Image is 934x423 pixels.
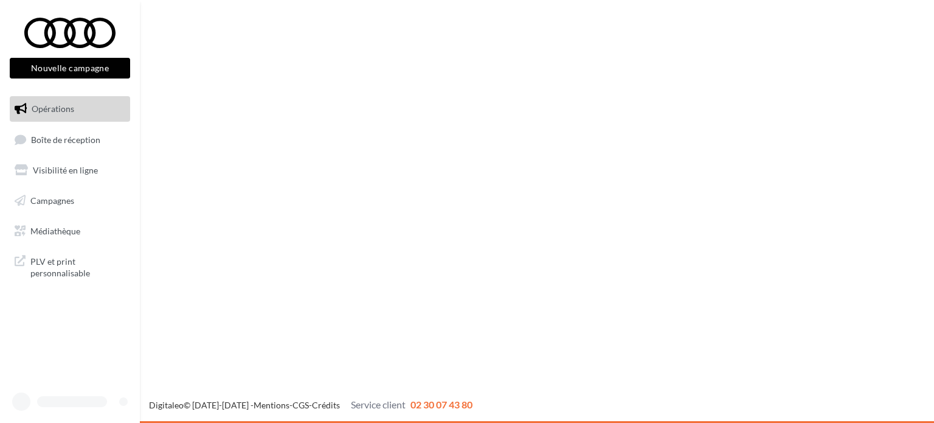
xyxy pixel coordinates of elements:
[7,218,133,244] a: Médiathèque
[7,158,133,183] a: Visibilité en ligne
[312,400,340,410] a: Crédits
[32,103,74,114] span: Opérations
[10,58,130,79] button: Nouvelle campagne
[149,400,184,410] a: Digitaleo
[7,96,133,122] a: Opérations
[31,134,100,144] span: Boîte de réception
[33,165,98,175] span: Visibilité en ligne
[7,188,133,214] a: Campagnes
[254,400,289,410] a: Mentions
[410,399,472,410] span: 02 30 07 43 80
[30,253,125,279] span: PLV et print personnalisable
[7,248,133,284] a: PLV et print personnalisable
[351,399,406,410] span: Service client
[30,225,80,236] span: Médiathèque
[292,400,309,410] a: CGS
[7,127,133,153] a: Boîte de réception
[149,400,472,410] span: © [DATE]-[DATE] - - -
[30,195,74,206] span: Campagnes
